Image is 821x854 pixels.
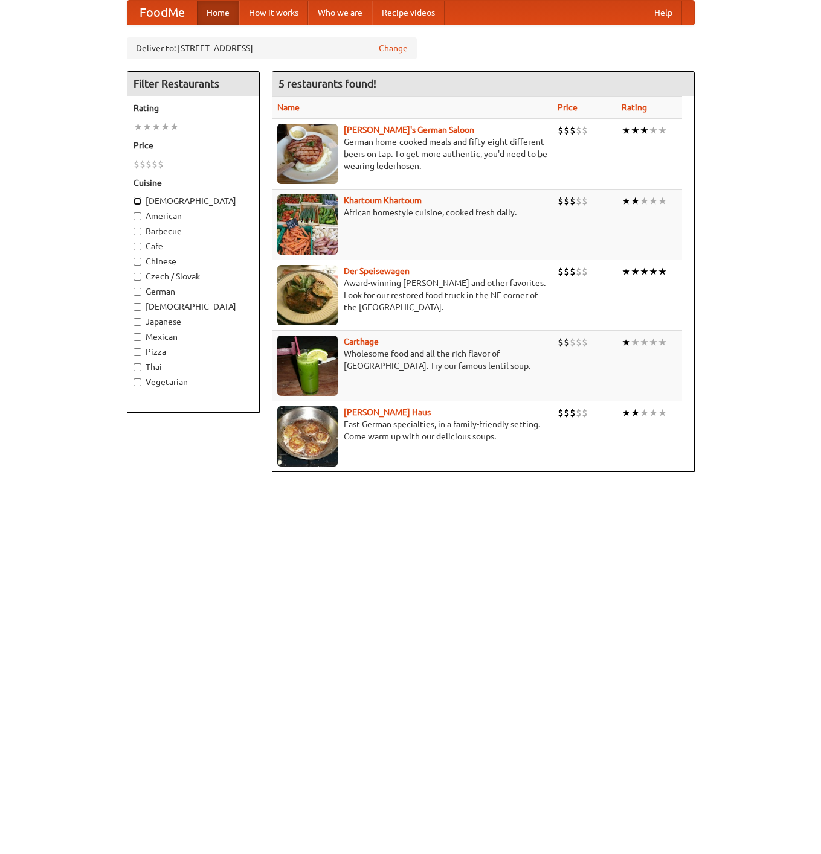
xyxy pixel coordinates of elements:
[134,301,253,313] label: [DEMOGRAPHIC_DATA]
[622,124,631,137] li: ★
[582,124,588,137] li: $
[134,285,253,298] label: German
[239,1,308,25] a: How it works
[649,406,658,419] li: ★
[564,336,570,349] li: $
[127,72,259,96] h4: Filter Restaurants
[570,124,576,137] li: $
[134,378,141,386] input: Vegetarian
[570,336,576,349] li: $
[161,120,170,133] li: ★
[140,158,146,171] li: $
[576,194,582,208] li: $
[277,103,300,112] a: Name
[134,333,141,341] input: Mexican
[344,196,422,205] a: Khartoum Khartoum
[134,158,140,171] li: $
[344,266,410,276] a: Der Speisewagen
[344,337,379,346] b: Carthage
[379,42,408,54] a: Change
[277,206,548,218] p: African homestyle cuisine, cooked fresh daily.
[558,124,564,137] li: $
[277,194,338,255] img: khartoum.jpg
[134,273,141,281] input: Czech / Slovak
[576,336,582,349] li: $
[640,194,649,208] li: ★
[277,418,548,442] p: East German specialties, in a family-friendly setting. Come warm up with our delicious soups.
[308,1,372,25] a: Who we are
[576,406,582,419] li: $
[622,406,631,419] li: ★
[134,212,141,220] input: American
[564,124,570,137] li: $
[134,210,253,222] label: American
[134,197,141,205] input: [DEMOGRAPHIC_DATA]
[564,406,570,419] li: $
[277,277,548,313] p: Award-winning [PERSON_NAME] and other favorites. Look for our restored food truck in the NE corne...
[344,407,431,417] a: [PERSON_NAME] Haus
[277,124,338,184] img: esthers.jpg
[558,406,564,419] li: $
[631,194,640,208] li: ★
[558,103,578,112] a: Price
[582,336,588,349] li: $
[134,228,141,235] input: Barbecue
[127,37,417,59] div: Deliver to: [STREET_ADDRESS]
[576,265,582,278] li: $
[152,158,158,171] li: $
[658,124,667,137] li: ★
[134,139,253,151] h5: Price
[658,336,667,349] li: ★
[558,265,564,278] li: $
[640,406,649,419] li: ★
[622,194,631,208] li: ★
[645,1,682,25] a: Help
[277,406,338,467] img: kohlhaus.jpg
[134,363,141,371] input: Thai
[622,336,631,349] li: ★
[134,331,253,343] label: Mexican
[631,336,640,349] li: ★
[570,194,576,208] li: $
[344,125,474,135] a: [PERSON_NAME]'s German Saloon
[143,120,152,133] li: ★
[134,258,141,266] input: Chinese
[631,124,640,137] li: ★
[277,136,548,172] p: German home-cooked meals and fifty-eight different beers on tap. To get more authentic, you'd nee...
[134,288,141,296] input: German
[582,194,588,208] li: $
[564,265,570,278] li: $
[134,120,143,133] li: ★
[582,265,588,278] li: $
[134,348,141,356] input: Pizza
[570,406,576,419] li: $
[564,194,570,208] li: $
[622,265,631,278] li: ★
[158,158,164,171] li: $
[277,348,548,372] p: Wholesome food and all the rich flavor of [GEOGRAPHIC_DATA]. Try our famous lentil soup.
[127,1,197,25] a: FoodMe
[658,194,667,208] li: ★
[640,265,649,278] li: ★
[570,265,576,278] li: $
[134,318,141,326] input: Japanese
[640,336,649,349] li: ★
[134,240,253,252] label: Cafe
[649,336,658,349] li: ★
[134,361,253,373] label: Thai
[622,103,647,112] a: Rating
[658,265,667,278] li: ★
[278,78,376,89] ng-pluralize: 5 restaurants found!
[134,225,253,237] label: Barbecue
[134,376,253,388] label: Vegetarian
[146,158,152,171] li: $
[134,316,253,328] label: Japanese
[134,303,141,311] input: [DEMOGRAPHIC_DATA]
[558,194,564,208] li: $
[576,124,582,137] li: $
[631,265,640,278] li: ★
[134,195,253,207] label: [DEMOGRAPHIC_DATA]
